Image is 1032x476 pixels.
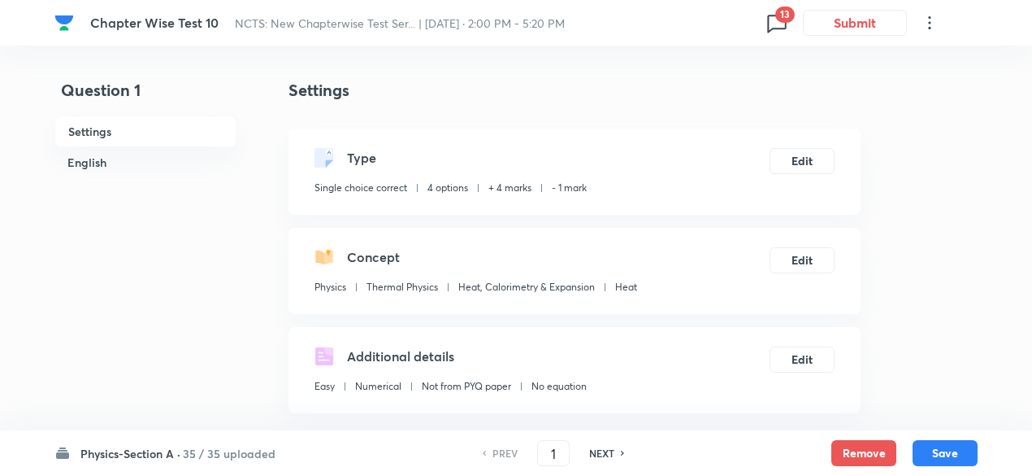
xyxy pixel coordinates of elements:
button: Save [913,440,978,466]
p: Heat, Calorimetry & Expansion [458,280,595,295]
p: Physics [314,280,346,295]
button: Remove [831,440,896,466]
button: Submit [803,10,907,36]
h5: Type [347,148,376,168]
a: Company Logo [54,13,77,33]
p: Easy [314,379,335,394]
h6: English [54,147,236,177]
h6: 35 / 35 uploaded [183,445,275,462]
h5: Concept [347,247,400,267]
h6: Physics-Section A · [80,445,180,462]
button: Edit [770,148,835,174]
p: Single choice correct [314,181,407,195]
p: Thermal Physics [366,280,438,295]
img: Company Logo [54,13,74,33]
h5: Additional details [347,347,454,366]
img: questionDetails.svg [314,347,334,366]
img: questionType.svg [314,148,334,168]
p: 4 options [427,181,468,195]
p: Not from PYQ paper [422,379,511,394]
button: Edit [770,247,835,273]
span: NCTS: New Chapterwise Test Ser... | [DATE] · 2:00 PM - 5:20 PM [235,15,565,31]
p: Heat [615,280,637,295]
h6: PREV [492,446,518,461]
h4: Question 1 [54,78,236,116]
h6: NEXT [589,446,614,461]
h4: Settings [288,78,861,103]
h6: Settings [54,116,236,147]
span: 13 [775,7,795,23]
button: Edit [770,347,835,373]
span: Chapter Wise Test 10 [90,14,219,31]
p: No equation [531,379,587,394]
img: questionConcept.svg [314,247,334,267]
p: + 4 marks [488,181,531,195]
p: Numerical [355,379,401,394]
p: - 1 mark [552,181,587,195]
